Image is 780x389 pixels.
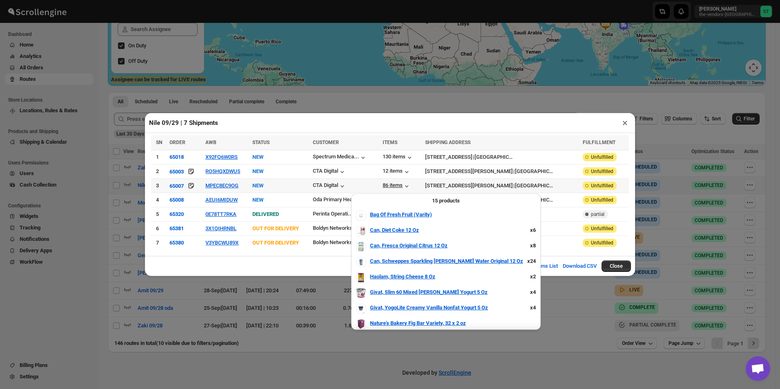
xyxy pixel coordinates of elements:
strong: x 6 [530,227,536,233]
div: | [425,153,578,161]
a: Givat, YogoLite Creamy Vanilla Nonfat Yogurt 5 Oz [370,304,488,312]
span: ITEMS [383,140,397,145]
button: 3X1QIHRNBL [205,225,236,231]
span: Unfulfilled [591,182,613,189]
td: 6 [151,222,167,236]
button: 12 items [383,168,411,176]
div: Spectrum Medica... [313,153,359,160]
span: Unfulfilled [591,197,613,203]
div: Oda Primary Hea... [313,196,357,202]
div: 65003 [169,169,184,175]
img: Item [356,257,366,267]
button: 0E78TT7RKA [205,211,236,217]
div: [GEOGRAPHIC_DATA] [515,167,554,176]
b: Can, Fresca Original Citrus 12 Oz [370,242,448,249]
a: Haolam, String Cheese 8 Oz [370,273,435,281]
img: Item [356,226,366,236]
td: 1 [151,150,167,164]
b: Can, Schweppes Sparkling [PERSON_NAME] Water Original 12 Oz [370,258,523,264]
div: [STREET_ADDRESS][PERSON_NAME] [425,182,513,190]
div: | [425,167,578,176]
a: Bag Of Fresh Fruit (Varity) [370,211,432,219]
button: 65007 [169,182,184,190]
span: DELIVERED [252,211,279,217]
button: 65320 [169,211,184,217]
td: 7 [151,236,167,250]
button: 65003 [169,167,184,176]
span: partial [591,211,604,218]
button: MPEC8EC9OG [205,182,238,189]
span: FULFILLMENT [583,140,615,145]
span: NEW [252,182,263,189]
button: 65381 [169,225,184,231]
span: SN [156,140,162,145]
span: SHIPPING ADDRESS [425,140,470,145]
td: 4 [151,193,167,207]
span: CUSTOMER [313,140,339,145]
button: Boldyn Networks... [313,239,365,247]
span: Unfulfilled [591,154,613,160]
div: [STREET_ADDRESS] [425,153,472,161]
button: × [619,117,631,129]
img: Item [356,242,366,251]
b: Can, Diet Coke 12 Oz [370,227,419,233]
strong: x 4 [530,289,536,295]
div: Open chat [746,356,770,381]
b: Givat, Slim 60 Mixed [PERSON_NAME] Yogurt 5 Oz [370,289,488,295]
img: Item [356,273,366,282]
a: Givat, Slim 60 Mixed [PERSON_NAME] Yogurt 5 Oz [370,288,488,296]
button: CTA Digital [313,168,346,176]
button: Boldyn Networks... [313,225,365,233]
b: Nature's Bakery Fig Bar Variety, 32 x 2 oz [370,320,466,326]
button: V3YBCWU89X [205,240,238,246]
button: Oda Primary Hea... [313,196,365,205]
span: NEW [252,197,263,203]
span: OUT FOR DELIVERY [252,225,299,231]
div: 65007 [169,183,184,189]
button: RO5HQXDWU5 [205,168,240,174]
button: Close [602,260,631,272]
span: Unfulfilled [591,168,613,175]
strong: x 8 [530,242,536,249]
strong: x 2 [530,273,536,280]
a: Nature's Bakery Fig Bar Variety, 32 x 2 oz [370,319,466,327]
div: Boldyn Networks... [313,225,357,231]
span: Unfulfilled [591,240,613,246]
button: 65018 [169,154,184,160]
button: 86 items [383,182,411,190]
button: Spectrum Medica... [313,153,367,162]
strong: x 4 [530,305,536,311]
td: 5 [151,207,167,222]
span: OUT FOR DELIVERY [252,240,299,246]
button: Download CSV [558,258,602,274]
td: 3 [151,179,167,193]
button: Perinta Operati... [313,211,361,219]
div: [GEOGRAPHIC_DATA] [515,182,554,190]
a: Can, Diet Coke 12 Oz [370,226,419,234]
button: X92FQ6W0RS [205,154,238,160]
strong: x 24 [527,258,536,264]
span: Unfulfilled [591,225,613,232]
span: NEW [252,154,263,160]
td: 2 [151,164,167,179]
div: 15 products [356,197,536,205]
div: CTA Digital [313,182,346,190]
span: STATUS [252,140,270,145]
b: Givat, YogoLite Creamy Vanilla Nonfat Yogurt 5 Oz [370,305,488,311]
div: | [425,182,578,190]
div: Boldyn Networks... [313,239,357,245]
button: 130 items [383,153,414,162]
img: Item [356,319,366,329]
div: 65380 [169,240,184,246]
div: Perinta Operati... [313,211,353,217]
a: Can, Fresca Original Citrus 12 Oz [370,242,448,250]
div: [STREET_ADDRESS][PERSON_NAME] [425,167,513,176]
button: 65008 [169,197,184,203]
